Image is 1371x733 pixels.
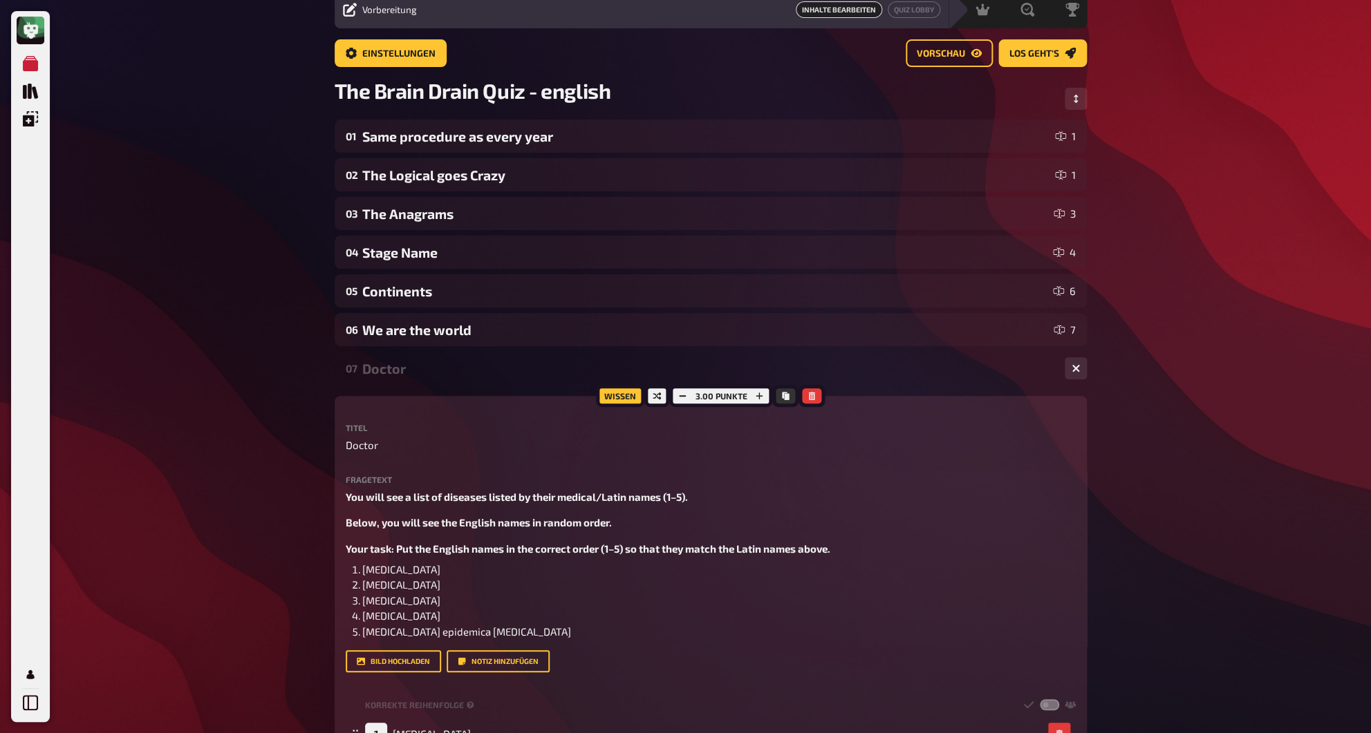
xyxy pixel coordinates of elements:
[1053,247,1076,258] div: 4
[362,594,440,607] span: [MEDICAL_DATA]
[362,625,571,638] span: [MEDICAL_DATA] epidemica [MEDICAL_DATA]
[776,388,795,403] button: Kopieren
[1055,169,1076,180] div: 1
[1054,208,1076,219] div: 3
[346,475,1076,484] label: Fragetext
[1053,285,1076,296] div: 6
[335,39,447,67] button: Einstellungen
[596,385,644,407] div: Wissen
[346,130,357,142] div: 01
[17,105,44,133] a: Einblendungen
[362,322,1048,338] div: We are the world
[346,516,612,529] span: Below, you will see the English names in random order.
[346,542,830,555] span: Your task: Put the English names in the correct order (1–5) so that they match the Latin names ab...
[447,650,550,672] button: Notiz hinzufügen
[906,39,993,67] button: Vorschau
[346,437,378,453] span: Doctor
[17,660,44,688] a: Profil
[346,207,357,220] div: 03
[917,49,965,59] span: Vorschau
[17,77,44,105] a: Quiz Sammlung
[362,128,1050,144] div: Same procedure as every year
[998,39,1087,67] button: Los geht's
[17,50,44,77] a: Meine Quizze
[362,167,1050,183] div: The Logical goes Crazy
[362,361,1054,377] div: Doctor
[346,423,1076,432] label: Titel
[362,245,1047,260] div: Stage Name
[362,609,440,622] span: [MEDICAL_DATA]
[1009,49,1059,59] span: Los geht's
[346,491,688,503] span: You will see a list of diseases listed by their medical/Latin names (1–5).
[669,385,772,407] div: 3.00 Punkte
[362,578,440,591] span: [MEDICAL_DATA]
[346,246,357,258] div: 04
[362,563,440,575] span: [MEDICAL_DATA]
[1055,131,1076,142] div: 1
[1065,88,1087,110] button: Reihenfolge anpassen
[362,4,417,15] span: Vorbereitung
[346,362,357,374] div: 07
[362,283,1047,299] div: Continents
[888,1,940,18] button: Quiz Lobby
[362,206,1048,222] div: The Anagrams
[346,169,357,181] div: 02
[335,78,611,103] span: The Brain Drain Quiz - english
[1054,324,1076,335] div: 7
[365,699,464,711] span: Korrekte Reihenfolge
[346,650,441,672] button: Bild hochladen
[346,285,357,297] div: 05
[346,323,357,336] div: 06
[796,1,882,18] a: Inhalte Bearbeiten
[362,49,436,59] span: Einstellungen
